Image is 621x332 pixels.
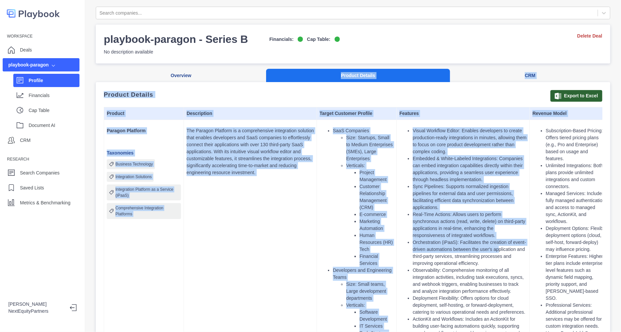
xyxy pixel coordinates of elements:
button: Product Details [266,69,450,82]
li: Verticals: [346,162,394,267]
th: Target Customer Profile [317,107,397,120]
li: Embedded & White-Labeled Integrations: Companies can embed integration capabilities directly with... [413,155,527,183]
th: Revenue Model [530,107,610,120]
li: SaaS Companies [333,127,394,267]
p: Financials [29,92,79,99]
li: Real-Time Actions: Allows users to perform synchronous actions (read, write, delete) on third-par... [413,211,527,239]
li: Visual Workflow Editor: Enables developers to create production-ready integrations in minutes, al... [413,127,527,155]
li: Unlimited Integrations: Both plans provide unlimited integrations and custom connectors. [546,162,607,190]
p: Cap Table: [307,36,331,43]
div: playbook-paragon [8,61,49,68]
p: Integration Platform as a Service (iPaaS) [115,186,179,198]
li: Marketing Automation [360,218,394,232]
p: Business Technology [115,161,153,167]
th: Features [397,107,530,120]
a: Delete Deal [577,33,602,40]
p: [PERSON_NAME] [8,301,65,308]
li: Size: Startups, Small to Medium Enterprises (SMEs), Large Enterprises [346,134,394,162]
button: CRM [450,69,610,82]
h3: playbook-paragon - Series B [104,33,248,46]
li: Observability: Comprehensive monitoring of all integration activities, including task executions,... [413,267,527,295]
th: Product [104,107,184,120]
button: Overview [96,69,266,82]
li: Customer Relationship Management (CRM) [360,183,394,211]
p: CRM [20,137,31,144]
p: The Paragon Platform is a comprehensive integration solution that enables developers and SaaS com... [187,127,314,176]
p: Comprehensive Integration Platforms [115,205,179,217]
li: Project Management [360,169,394,183]
li: Software Development [360,309,394,323]
li: E-commerce [360,211,394,218]
p: NextEquityPartners [8,308,65,315]
li: Sync Pipelines: Supports normalized ingestion pipelines for external data and user permissions, f... [413,183,527,211]
li: Human Resources (HR) Tech [360,232,394,253]
p: No description available [104,49,340,55]
p: Search Companies [20,169,60,176]
img: logo-colored [7,7,60,20]
button: Export to Excel [550,90,602,102]
p: Financials: [269,36,294,43]
li: Deployment Options: Flexible deployment options (cloud, self-host, forward-deploy) may influence ... [546,225,607,253]
p: Document AI [29,122,79,129]
p: Taxonomies [107,150,181,157]
li: Professional Services: Additional professional services may be offered for custom integration needs. [546,302,607,330]
li: Subscription-Based Pricing: Offers tiered pricing plans (e.g., Pro and Enterprise) based on usage... [546,127,607,162]
li: Financial Services [360,253,394,267]
li: IT Services [360,323,394,330]
img: on-logo [298,37,303,42]
li: Deployment Flexibility: Offers options for cloud deployment, self-hosting, or forward-deployment,... [413,295,527,316]
p: Cap Table [29,107,79,114]
li: Enterprise Features: Higher-tier plans include enterprise-level features such as dynamic field ma... [546,253,607,302]
p: Saved Lists [20,184,44,191]
th: Description [184,107,317,120]
p: Product Details [104,92,153,97]
p: Deals [20,47,32,54]
p: Integration Solutions [115,174,152,180]
li: Size: Small teams, Large development departments [346,281,394,302]
li: Managed Services: Includes fully managed authentication and access to managed sync, ActionKit, an... [546,190,607,225]
strong: Paragon Platform [107,128,146,133]
li: Orchestration (iPaaS): Facilitates the creation of event-driven automations between the user's ap... [413,239,527,267]
img: on-logo [335,37,340,42]
p: Metrics & Benchmarking [20,199,71,206]
p: Profile [29,77,79,84]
